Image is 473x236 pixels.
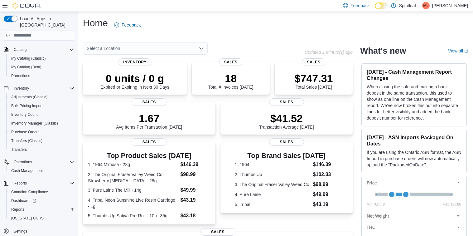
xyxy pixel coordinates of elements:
span: Catalog [14,47,27,52]
span: Canadian Compliance [11,189,48,194]
span: Settings [11,227,74,235]
p: $747.31 [295,72,333,85]
a: Reports [9,206,27,213]
button: Transfers (Classic) [6,136,77,145]
span: Adjustments (Classic) [9,93,74,101]
span: Reports [11,207,24,212]
p: $41.52 [259,112,314,125]
button: Operations [11,158,35,166]
a: Bulk Pricing Import [9,102,45,110]
dd: $146.39 [313,161,338,168]
span: Sales [269,98,304,106]
dd: $146.39 [180,161,210,168]
button: Catalog [1,45,77,54]
p: If you are using the Ontario ASN format, the ASN Import in purchase orders will now automatically... [367,149,461,168]
button: Operations [1,158,77,166]
dt: 3. Pure Laine The Mill - 14g [88,187,178,193]
span: My Catalog (Beta) [9,63,74,71]
span: Operations [14,160,32,165]
button: Inventory [11,85,31,92]
a: Transfers [9,146,29,153]
span: Load All Apps in [GEOGRAPHIC_DATA] [17,16,74,28]
span: Purchase Orders [9,128,74,136]
span: Cash Management [9,167,74,175]
span: Promotions [9,72,74,80]
dd: $102.33 [313,171,338,178]
button: Reports [6,205,77,214]
a: Inventory Manager (Classic) [9,120,60,127]
div: Avg Items Per Transaction [DATE] [116,112,182,130]
span: Sales [269,138,304,146]
span: Inventory [14,86,29,91]
span: Feedback [122,22,141,28]
span: My Catalog (Beta) [11,65,41,70]
span: [US_STATE] CCRS [11,216,44,221]
p: [PERSON_NAME] [432,2,468,9]
dt: 1. 1964 M'mosa - 28g [88,161,178,168]
span: Transfers (Classic) [9,137,74,145]
span: My Catalog (Classic) [9,55,74,62]
dt: 1. 1964 [235,161,311,168]
span: Reports [11,179,74,187]
span: Sales [219,58,243,66]
h3: [DATE] - ASN Imports Packaged On Dates [367,134,461,147]
span: Reports [9,206,74,213]
button: Adjustments (Classic) [6,93,77,101]
span: Promotions [11,73,30,78]
span: ML [423,2,429,9]
a: Cash Management [9,167,45,175]
span: Inventory Manager (Classic) [9,120,74,127]
span: Reports [14,181,27,186]
span: Bulk Pricing Import [9,102,74,110]
dt: 3. The Original Fraser Valley Weed Co. [235,181,311,188]
p: 0 units / 0 g [100,72,169,85]
dt: 5. Tribal [235,201,311,208]
span: Inventory [11,85,74,92]
div: Transaction Average [DATE] [259,112,314,130]
button: Purchase Orders [6,128,77,136]
button: Bulk Pricing Import [6,101,77,110]
span: Feedback [350,2,369,9]
span: Inventory Count [11,112,38,117]
dd: $98.99 [313,181,338,188]
button: Reports [11,179,29,187]
a: Dashboards [9,197,39,204]
span: My Catalog (Classic) [11,56,46,61]
a: [US_STATE] CCRS [9,214,46,222]
dt: 2. The Original Fraser Valley Weed Co. Strawberry [MEDICAL_DATA] - 28g [88,171,178,184]
p: 1.67 [116,112,182,125]
dd: $49.99 [313,191,338,198]
div: Malcolm L [422,2,430,9]
div: Expired or Expiring in Next 30 Days [100,72,169,90]
button: Inventory Count [6,110,77,119]
span: Sales [132,98,167,106]
dd: $49.99 [180,186,210,194]
button: Inventory Manager (Classic) [6,119,77,128]
h3: Top Product Sales [DATE] [88,152,210,160]
input: Dark Mode [375,2,388,9]
span: Transfers (Classic) [11,138,42,143]
span: Transfers [11,147,27,152]
p: | [418,2,420,9]
span: Sales [132,138,167,146]
div: Total Sales [DATE] [295,72,333,90]
button: Settings [1,226,77,235]
span: Cash Management [11,168,43,173]
dd: $43.19 [313,201,338,208]
button: My Catalog (Classic) [6,54,77,63]
h2: What's new [360,46,406,56]
button: Promotions [6,71,77,80]
button: Inventory [1,84,77,93]
a: Canadian Compliance [9,188,51,196]
span: Dashboards [9,197,74,204]
dt: 5. Thumbs Up Sativa Pre-Roll - 10 x .35g [88,213,178,219]
span: Bulk Pricing Import [11,103,43,108]
span: Catalog [11,46,74,53]
span: Inventory Manager (Classic) [11,121,58,126]
a: Feedback [112,19,143,31]
a: Transfers (Classic) [9,137,45,145]
span: Sales [302,58,326,66]
dd: $43.19 [180,196,210,204]
a: Dashboards [6,196,77,205]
